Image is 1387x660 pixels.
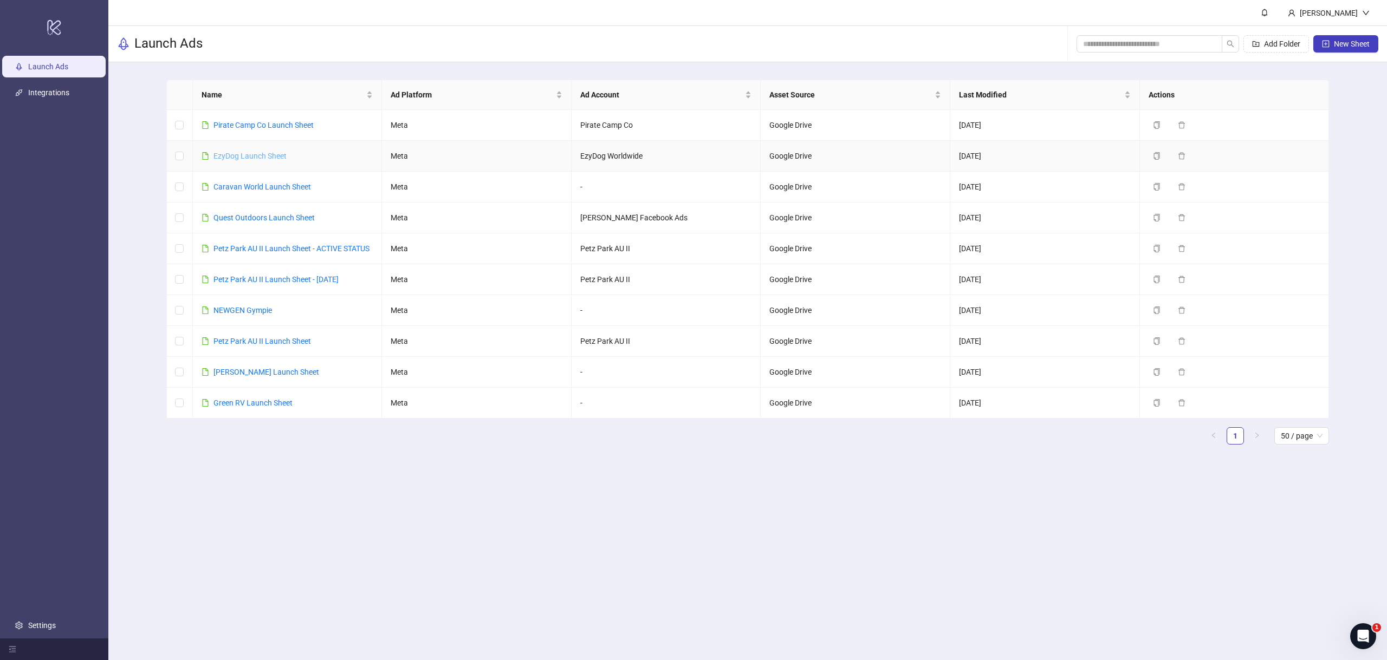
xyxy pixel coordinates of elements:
td: Google Drive [761,264,950,295]
td: [PERSON_NAME] Facebook Ads [572,202,761,233]
th: Asset Source [761,80,950,110]
span: file [202,214,209,221]
td: Meta [382,141,572,172]
td: Meta [382,202,572,233]
span: delete [1178,183,1185,191]
span: delete [1178,306,1185,314]
button: left [1205,427,1222,445]
span: copy [1153,245,1161,252]
td: [DATE] [950,110,1140,141]
th: Ad Platform [382,80,572,110]
span: file [202,276,209,283]
span: copy [1153,368,1161,376]
span: 1 [1372,623,1381,632]
td: Meta [382,110,572,141]
span: delete [1178,121,1185,129]
div: Page Size [1274,427,1329,445]
span: copy [1153,306,1161,314]
span: copy [1153,214,1161,221]
td: [DATE] [950,264,1140,295]
td: [DATE] [950,388,1140,419]
td: - [572,388,761,419]
span: file [202,183,209,191]
a: Launch Ads [28,62,68,71]
span: New Sheet [1334,40,1370,48]
a: 1 [1227,428,1243,444]
td: Google Drive [761,110,950,141]
li: Previous Page [1205,427,1222,445]
a: [PERSON_NAME] Launch Sheet [213,368,319,376]
li: 1 [1227,427,1244,445]
span: Ad Account [580,89,743,101]
span: delete [1178,245,1185,252]
td: Google Drive [761,202,950,233]
td: - [572,357,761,388]
button: Add Folder [1243,35,1309,53]
td: Petz Park AU II [572,233,761,264]
span: Name [202,89,365,101]
a: Pirate Camp Co Launch Sheet [213,121,314,129]
span: file [202,306,209,314]
td: - [572,295,761,326]
td: Google Drive [761,172,950,202]
a: Settings [28,621,56,630]
span: Last Modified [959,89,1122,101]
span: 50 / page [1281,428,1323,444]
span: Ad Platform [391,89,554,101]
td: Meta [382,357,572,388]
span: bell [1261,9,1268,16]
td: Google Drive [761,295,950,326]
span: copy [1153,276,1161,283]
span: delete [1178,337,1185,345]
li: Next Page [1248,427,1266,445]
td: EzyDog Worldwide [572,141,761,172]
span: file [202,368,209,376]
h3: Launch Ads [134,35,203,53]
a: Petz Park AU II Launch Sheet [213,337,311,345]
span: copy [1153,152,1161,160]
span: delete [1178,152,1185,160]
td: [DATE] [950,202,1140,233]
a: EzyDog Launch Sheet [213,152,287,160]
span: file [202,152,209,160]
td: Google Drive [761,233,950,264]
span: copy [1153,121,1161,129]
span: delete [1178,214,1185,221]
span: folder-add [1252,40,1260,48]
td: Google Drive [761,388,950,419]
span: file [202,399,209,407]
a: Integrations [28,88,69,97]
span: Asset Source [769,89,932,101]
span: plus-square [1322,40,1330,48]
button: New Sheet [1313,35,1378,53]
td: Meta [382,264,572,295]
th: Ad Account [572,80,761,110]
td: Pirate Camp Co [572,110,761,141]
td: Meta [382,295,572,326]
span: right [1254,432,1260,439]
td: Meta [382,388,572,419]
span: left [1210,432,1217,439]
td: Google Drive [761,326,950,357]
td: Petz Park AU II [572,326,761,357]
span: delete [1178,276,1185,283]
span: rocket [117,37,130,50]
td: - [572,172,761,202]
td: Meta [382,233,572,264]
span: copy [1153,183,1161,191]
button: right [1248,427,1266,445]
td: [DATE] [950,233,1140,264]
td: [DATE] [950,357,1140,388]
span: file [202,245,209,252]
span: file [202,121,209,129]
span: Add Folder [1264,40,1300,48]
a: Petz Park AU II Launch Sheet - ACTIVE STATUS [213,244,370,253]
span: delete [1178,399,1185,407]
a: Caravan World Launch Sheet [213,182,311,191]
div: [PERSON_NAME] [1295,7,1362,19]
td: Meta [382,172,572,202]
span: menu-fold [9,645,16,653]
th: Actions [1140,80,1330,110]
td: [DATE] [950,141,1140,172]
span: search [1227,40,1234,48]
